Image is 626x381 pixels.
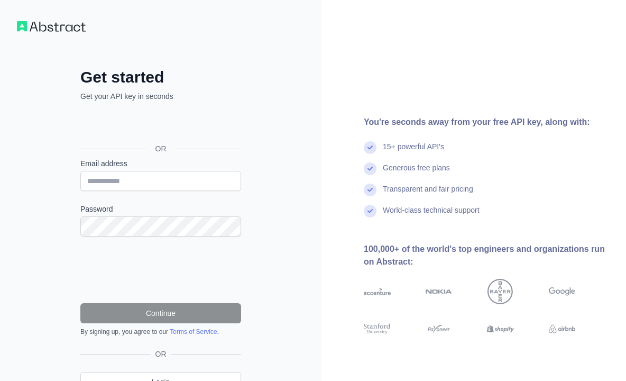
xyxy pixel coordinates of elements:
[426,322,453,335] img: payoneer
[80,158,241,169] label: Email address
[17,21,86,32] img: Workflow
[383,162,450,184] div: Generous free plans
[80,303,241,323] button: Continue
[80,204,241,214] label: Password
[151,349,171,359] span: OR
[80,68,241,87] h2: Get started
[549,279,576,304] img: google
[170,328,217,335] a: Terms of Service
[549,322,576,335] img: airbnb
[80,249,241,291] iframe: reCAPTCHA
[80,328,241,336] div: By signing up, you agree to our .
[80,91,241,102] p: Get your API key in seconds
[487,322,514,335] img: shopify
[364,141,376,154] img: check mark
[383,205,480,226] div: World-class technical support
[383,184,473,205] div: Transparent and fair pricing
[426,279,453,304] img: nokia
[364,205,376,217] img: check mark
[364,279,391,304] img: accenture
[487,279,513,304] img: bayer
[364,116,609,129] div: You're seconds away from your free API key, along with:
[364,322,391,335] img: stanford university
[383,141,444,162] div: 15+ powerful API's
[364,184,376,196] img: check mark
[364,243,609,268] div: 100,000+ of the world's top engineers and organizations run on Abstract:
[364,162,376,175] img: check mark
[147,143,175,154] span: OR
[75,113,244,137] iframe: Botón Iniciar sesión con Google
